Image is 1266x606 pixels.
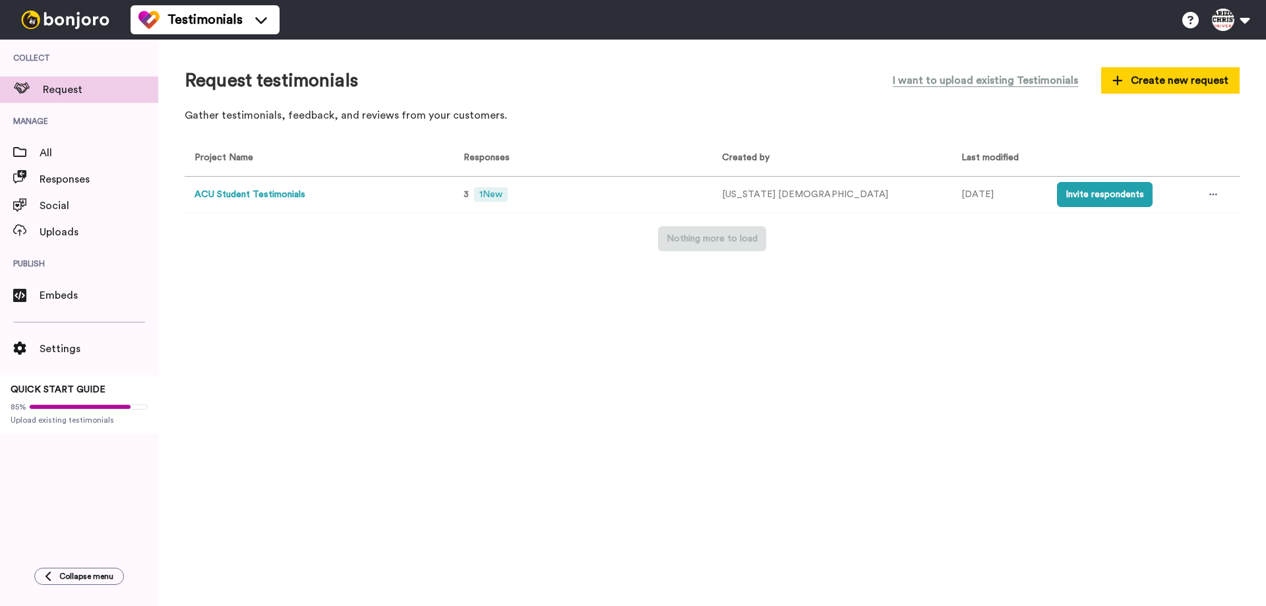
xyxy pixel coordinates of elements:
th: Created by [712,140,951,177]
th: Last modified [951,140,1047,177]
td: [US_STATE] [DEMOGRAPHIC_DATA] [712,177,951,213]
span: 1 New [474,187,508,202]
span: Upload existing testimonials [11,415,148,425]
span: All [40,145,158,161]
h1: Request testimonials [185,71,358,91]
img: bj-logo-header-white.svg [16,11,115,29]
th: Project Name [185,140,448,177]
button: ACU Student Testimonials [195,188,305,202]
span: Settings [40,341,158,357]
button: Nothing more to load [658,226,766,251]
button: I want to upload existing Testimonials [883,66,1088,95]
span: Testimonials [167,11,243,29]
span: 85% [11,402,26,412]
span: 3 [464,190,469,199]
span: Uploads [40,224,158,240]
span: Embeds [40,288,158,303]
button: Invite respondents [1057,182,1153,207]
span: I want to upload existing Testimonials [893,73,1078,88]
p: Gather testimonials, feedback, and reviews from your customers. [185,108,1240,123]
span: Responses [458,153,510,162]
td: [DATE] [951,177,1047,213]
span: Collapse menu [59,571,113,582]
span: QUICK START GUIDE [11,385,105,394]
button: Collapse menu [34,568,124,585]
img: tm-color.svg [138,9,160,30]
button: Create new request [1101,67,1240,94]
span: Social [40,198,158,214]
span: Request [43,82,158,98]
span: Create new request [1112,73,1228,88]
span: Responses [40,171,158,187]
